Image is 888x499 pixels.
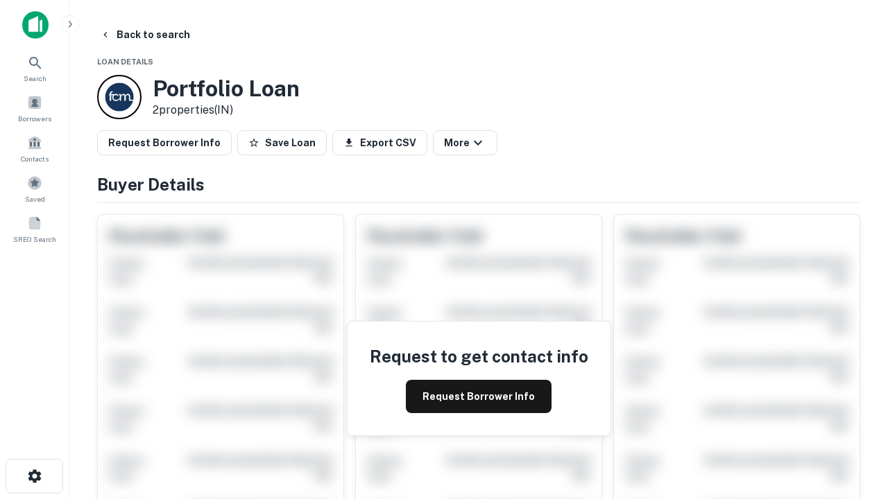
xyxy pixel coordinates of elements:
[406,380,552,413] button: Request Borrower Info
[97,58,153,66] span: Loan Details
[153,76,300,102] h3: Portfolio Loan
[22,11,49,39] img: capitalize-icon.png
[13,234,56,245] span: SREO Search
[4,170,65,207] a: Saved
[21,153,49,164] span: Contacts
[332,130,427,155] button: Export CSV
[18,113,51,124] span: Borrowers
[433,130,497,155] button: More
[819,344,888,410] iframe: Chat Widget
[237,130,327,155] button: Save Loan
[97,172,860,197] h4: Buyer Details
[97,130,232,155] button: Request Borrower Info
[94,22,196,47] button: Back to search
[4,210,65,247] a: SREO Search
[25,193,45,204] span: Saved
[4,89,65,127] a: Borrowers
[153,102,300,119] p: 2 properties (IN)
[370,344,588,369] h4: Request to get contact info
[4,49,65,87] a: Search
[24,73,46,84] span: Search
[4,130,65,167] a: Contacts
